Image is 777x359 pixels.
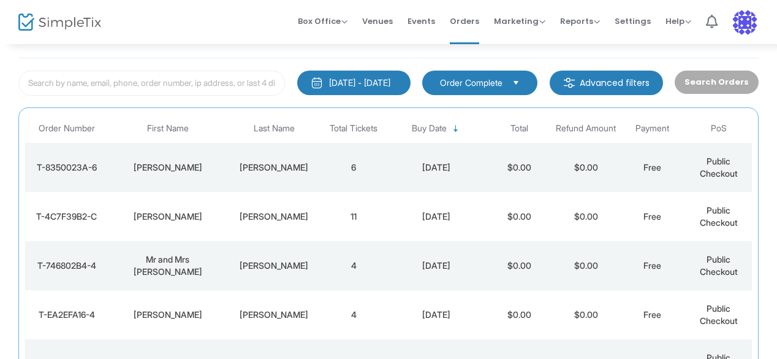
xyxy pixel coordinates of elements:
th: Refund Amount [553,114,619,143]
span: PoS [711,123,727,134]
span: Sortable [451,124,461,134]
div: Mr and Mrs Mark [111,253,224,278]
div: T-746802B4-4 [28,260,105,272]
div: [DATE] - [DATE] [329,77,390,89]
div: Terman [230,309,317,321]
span: Payment [635,123,669,134]
span: Marketing [494,15,545,27]
img: monthly [311,77,323,89]
span: Buy Date [412,123,447,134]
span: Help [665,15,691,27]
div: 8/20/2025 [390,309,483,321]
span: Order Number [39,123,95,134]
span: Public Checkout [700,303,738,326]
span: Reports [560,15,600,27]
span: Settings [615,6,651,37]
div: T-4C7F39B2-C [28,210,105,223]
td: $0.00 [553,290,619,339]
div: Colvin [230,161,317,174]
td: $0.00 [553,241,619,290]
td: 11 [320,192,387,241]
div: T-8350023A-6 [28,161,105,174]
td: 6 [320,143,387,192]
span: Venues [362,6,393,37]
td: $0.00 [487,143,553,192]
div: Deborah [111,309,224,321]
td: $0.00 [487,290,553,339]
span: Last Name [254,123,295,134]
img: filter [563,77,575,89]
input: Search by name, email, phone, order number, ip address, or last 4 digits of card [18,71,285,96]
div: 8/20/2025 [390,260,483,272]
th: Total [487,114,553,143]
span: Free [643,162,661,172]
span: Events [407,6,435,37]
span: Free [643,260,661,271]
m-button: Advanced filters [550,71,663,95]
td: 4 [320,241,387,290]
span: Order Complete [440,77,502,89]
button: [DATE] - [DATE] [297,71,411,95]
div: Leigh [111,161,224,174]
span: Public Checkout [700,156,738,179]
span: Free [643,309,661,320]
div: Hindin [230,210,317,223]
td: $0.00 [487,192,553,241]
button: Select [507,76,525,90]
span: Orders [450,6,479,37]
td: $0.00 [553,143,619,192]
td: $0.00 [487,241,553,290]
span: Public Checkout [700,205,738,228]
th: Total Tickets [320,114,387,143]
span: Free [643,211,661,222]
div: Rogozinski [230,260,317,272]
div: 8/20/2025 [390,161,483,174]
div: 8/20/2025 [390,210,483,223]
span: Box Office [298,15,347,27]
div: T-EA2EFA16-4 [28,309,105,321]
span: Public Checkout [700,254,738,277]
span: First Name [147,123,189,134]
td: 4 [320,290,387,339]
div: Rachel [111,210,224,223]
td: $0.00 [553,192,619,241]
